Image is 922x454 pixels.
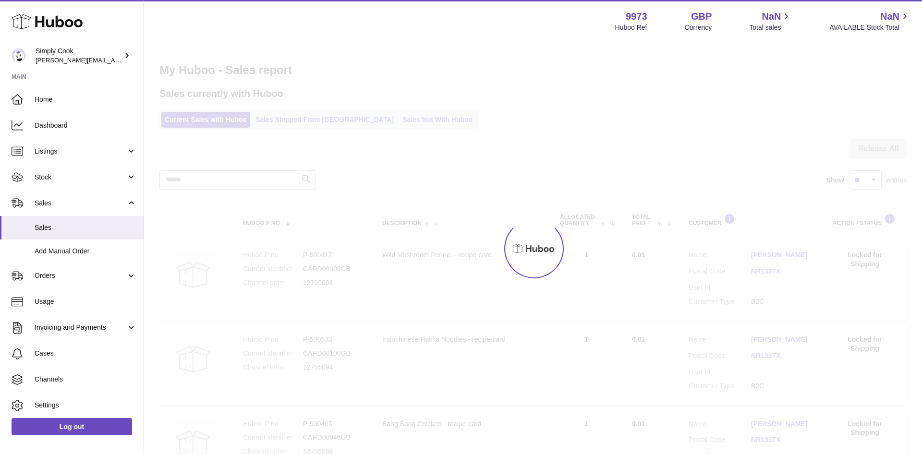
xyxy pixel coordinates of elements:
span: Sales [35,199,126,208]
span: Settings [35,401,136,410]
span: Usage [35,297,136,306]
span: Cases [35,349,136,358]
strong: 9973 [626,10,647,23]
div: Simply Cook [36,47,122,65]
strong: GBP [691,10,712,23]
span: AVAILABLE Stock Total [829,23,910,32]
a: NaN AVAILABLE Stock Total [829,10,910,32]
span: Channels [35,375,136,384]
span: Stock [35,173,126,182]
span: Orders [35,271,126,280]
span: NaN [880,10,899,23]
span: NaN [762,10,781,23]
div: Huboo Ref [615,23,647,32]
span: Add Manual Order [35,247,136,256]
span: [PERSON_NAME][EMAIL_ADDRESS][DOMAIN_NAME] [36,56,193,64]
div: Currency [685,23,712,32]
span: Invoicing and Payments [35,323,126,332]
span: Dashboard [35,121,136,130]
span: Sales [35,223,136,232]
a: NaN Total sales [749,10,792,32]
span: Total sales [749,23,792,32]
span: Home [35,95,136,104]
a: Log out [12,418,132,435]
img: emma@simplycook.com [12,48,26,63]
span: Listings [35,147,126,156]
